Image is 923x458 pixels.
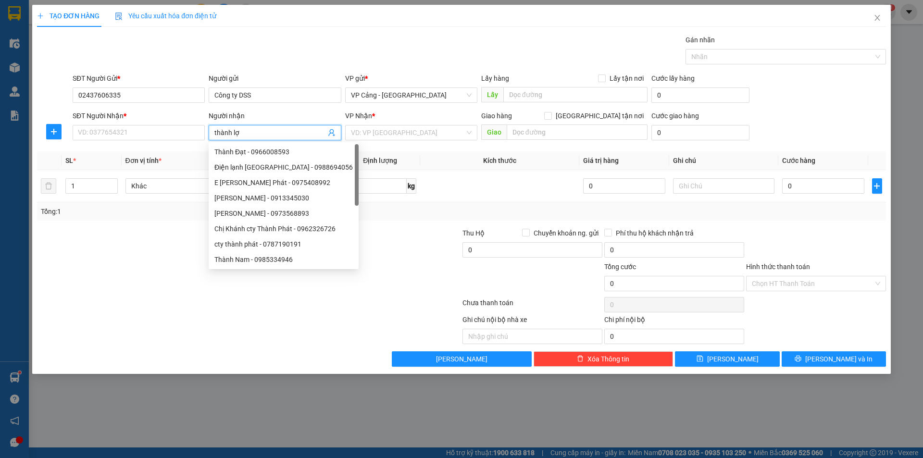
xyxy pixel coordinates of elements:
input: 0 [583,178,665,194]
span: [PERSON_NAME] [707,354,759,364]
div: E Quỳnh Cty Thành Phát - 0975408992 [209,175,359,190]
button: [PERSON_NAME] [392,351,532,367]
img: logo [3,29,40,66]
span: Giao [481,124,507,140]
div: SĐT Người Gửi [73,73,205,84]
div: [PERSON_NAME] - 0913345030 [214,193,353,203]
strong: VIỆT HIẾU LOGISTIC [44,8,90,28]
input: Dọc đường [507,124,648,140]
span: Phí thu hộ khách nhận trả [612,228,698,238]
span: delete [577,355,584,363]
span: Lấy hàng [481,74,509,82]
span: Tổng cước [604,263,636,271]
input: Dọc đường [503,87,648,102]
span: [PERSON_NAME] [436,354,487,364]
div: Vũ Thành Đương - 0913345030 [209,190,359,206]
button: plus [46,124,62,139]
span: Cước hàng [782,157,815,164]
div: Điện lạnh [GEOGRAPHIC_DATA] - 0988694056 [214,162,353,173]
button: printer[PERSON_NAME] và In [782,351,886,367]
span: Lấy [481,87,503,102]
input: Cước lấy hàng [651,87,749,103]
div: cty thành phát - 0787190191 [214,239,353,249]
div: [PERSON_NAME] - 0973568893 [214,208,353,219]
div: Chi phí nội bộ [604,314,744,329]
label: Gán nhãn [686,36,715,44]
input: Cước giao hàng [651,125,749,140]
button: plus [872,178,882,194]
span: VP Cảng - Hà Nội [351,88,472,102]
span: Khác [131,179,222,193]
div: Người nhận [209,111,341,121]
button: save[PERSON_NAME] [675,351,779,367]
span: printer [795,355,801,363]
span: TẠO ĐƠN HÀNG [37,12,100,20]
span: VP Nhận [345,112,372,120]
div: Thành Luân - 0973568893 [209,206,359,221]
label: Cước giao hàng [651,112,699,120]
th: Ghi chú [669,151,779,170]
strong: TĐ chuyển phát: [41,53,83,68]
span: save [697,355,703,363]
input: Ghi Chú [673,178,775,194]
span: [PERSON_NAME] và In [805,354,873,364]
div: Người gửi [209,73,341,84]
span: user-add [328,129,336,136]
span: Đơn vị tính [125,157,162,164]
div: Tổng: 1 [41,206,356,217]
span: Định lượng [363,157,397,164]
span: Lấy tận nơi [606,73,648,84]
div: Chị Khánh cty Thành Phát - 0962326726 [214,223,353,234]
span: close [873,14,881,22]
span: Giá trị hàng [583,157,619,164]
div: Chị Khánh cty Thành Phát - 0962326726 [209,221,359,236]
span: Yêu cầu xuất hóa đơn điện tử [115,12,216,20]
input: Nhập ghi chú [462,329,602,344]
button: delete [41,178,56,194]
div: Thành Đạt - 0966008593 [209,144,359,160]
div: VP gửi [345,73,477,84]
div: SĐT Người Nhận [73,111,205,121]
span: Thu Hộ [462,229,485,237]
div: E [PERSON_NAME] Phát - 0975408992 [214,177,353,188]
span: [GEOGRAPHIC_DATA] tận nơi [552,111,648,121]
strong: 02143888555, 0243777888 [51,61,93,75]
div: Chưa thanh toán [461,297,603,314]
span: BD1510250112 [94,56,150,66]
button: deleteXóa Thông tin [534,351,674,367]
span: SL [65,157,73,164]
span: Xóa Thông tin [587,354,629,364]
div: Thành Nam - 0985334946 [214,254,353,265]
span: plus [47,128,61,136]
strong: PHIẾU GỬI HÀNG [43,30,91,51]
img: icon [115,12,123,20]
span: Chuyển khoản ng. gửi [530,228,602,238]
span: kg [407,178,416,194]
span: Giao hàng [481,112,512,120]
div: Ghi chú nội bộ nhà xe [462,314,602,329]
label: Hình thức thanh toán [746,263,810,271]
span: Kích thước [483,157,516,164]
span: plus [37,12,44,19]
div: Thành Đạt - 0966008593 [214,147,353,157]
div: cty thành phát - 0787190191 [209,236,359,252]
button: Close [864,5,891,32]
span: plus [873,182,882,190]
div: Thành Nam - 0985334946 [209,252,359,267]
label: Cước lấy hàng [651,74,695,82]
div: Điện lạnh Thành Đô - 0988694056 [209,160,359,175]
